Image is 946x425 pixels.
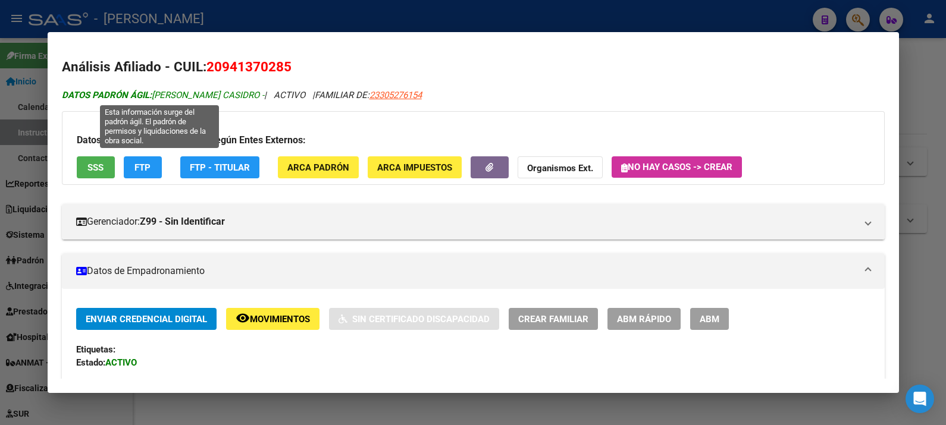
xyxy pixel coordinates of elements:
button: Enviar Credencial Digital [76,308,217,330]
span: 23305276154 [369,90,422,100]
h3: Datos Personales y Afiliatorios según Entes Externos: [77,133,870,147]
span: ABM Rápido [617,314,671,325]
button: FTP - Titular [180,156,259,178]
i: | ACTIVO | [62,90,422,100]
span: Movimientos [250,314,310,325]
span: 20941370285 [206,59,292,74]
span: [PERSON_NAME] CASIDRO - [62,90,264,100]
span: ARCA Impuestos [377,162,452,173]
button: Movimientos [226,308,319,330]
span: ABM [700,314,719,325]
strong: DATOS PADRÓN ÁGIL: [62,90,152,100]
strong: Etiquetas: [76,344,115,355]
div: Open Intercom Messenger [906,385,934,413]
mat-panel-title: Datos de Empadronamiento [76,264,856,278]
button: Sin Certificado Discapacidad [329,308,499,330]
strong: Z99 - Sin Identificar [140,215,225,229]
span: ARCA Padrón [287,162,349,173]
span: FAMILIAR DE: [315,90,422,100]
button: FTP [124,156,162,178]
span: Crear Familiar [518,314,588,325]
button: Crear Familiar [509,308,598,330]
mat-panel-title: Gerenciador: [76,215,856,229]
button: ABM Rápido [607,308,681,330]
button: No hay casos -> Crear [612,156,742,178]
button: ARCA Impuestos [368,156,462,178]
h2: Análisis Afiliado - CUIL: [62,57,885,77]
button: SSS [77,156,115,178]
span: SSS [87,162,104,173]
button: ARCA Padrón [278,156,359,178]
mat-icon: remove_red_eye [236,311,250,325]
mat-expansion-panel-header: Gerenciador:Z99 - Sin Identificar [62,204,885,240]
strong: ACTIVO [105,357,137,368]
span: FTP - Titular [190,162,250,173]
button: Organismos Ext. [518,156,603,178]
strong: Organismos Ext. [527,163,593,174]
strong: Estado: [76,357,105,368]
span: Sin Certificado Discapacidad [352,314,490,325]
mat-expansion-panel-header: Datos de Empadronamiento [62,253,885,289]
span: Enviar Credencial Digital [86,314,207,325]
button: ABM [690,308,729,330]
span: No hay casos -> Crear [621,162,732,172]
span: FTP [134,162,151,173]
